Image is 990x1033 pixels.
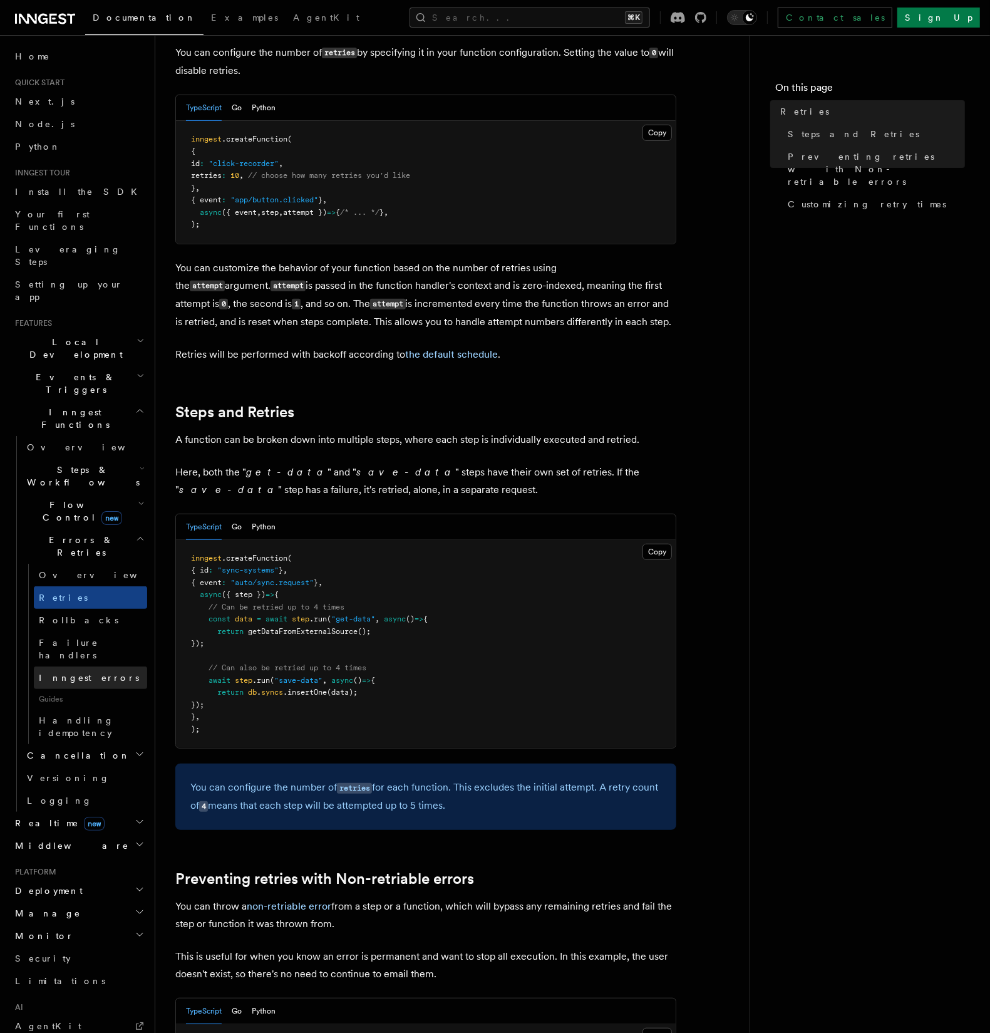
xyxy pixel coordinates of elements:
[191,220,200,229] span: );
[191,184,195,192] span: }
[783,193,965,215] a: Customizing retry times
[10,406,135,431] span: Inngest Functions
[10,371,137,396] span: Events & Triggers
[283,566,287,574] span: ,
[362,676,371,685] span: =>
[22,494,147,529] button: Flow Controlnew
[10,318,52,328] span: Features
[199,801,208,812] code: 4
[15,209,90,232] span: Your first Functions
[191,159,200,168] span: id
[10,925,147,947] button: Monitor
[248,627,358,636] span: getDataFromExternalSource
[10,970,147,992] a: Limitations
[897,8,980,28] a: Sign Up
[175,948,676,983] p: This is useful for when you know an error is permanent and want to stop all execution. In this ex...
[186,95,222,121] button: TypeScript
[85,4,204,35] a: Documentation
[247,900,331,912] a: non-retriable error
[10,331,147,366] button: Local Development
[15,244,121,267] span: Leveraging Steps
[27,796,92,806] span: Logging
[15,119,75,129] span: Node.js
[22,464,140,489] span: Steps & Workflows
[191,135,222,143] span: inngest
[222,590,266,599] span: ({ step })
[34,667,147,689] a: Inngest errors
[190,281,225,291] code: attempt
[222,171,226,180] span: :
[775,100,965,123] a: Retries
[279,208,283,217] span: ,
[230,171,239,180] span: 10
[788,198,946,210] span: Customizing retry times
[322,676,327,685] span: ,
[230,195,318,204] span: "app/button.clicked"
[10,880,147,902] button: Deployment
[235,615,252,623] span: data
[375,615,379,623] span: ,
[222,208,257,217] span: ({ event
[15,1021,81,1031] span: AgentKit
[10,867,56,877] span: Platform
[191,566,209,574] span: { id
[318,578,322,587] span: ,
[34,586,147,609] a: Retries
[248,688,257,697] span: db
[318,195,322,204] span: }
[10,45,147,68] a: Home
[775,80,965,100] h4: On this page
[15,279,123,302] span: Setting up your app
[10,907,81,920] span: Manage
[175,464,676,499] p: Here, both the " " and " " steps have their own set of retries. If the " " step has a failure, it...
[10,168,70,178] span: Inngest tour
[10,113,147,135] a: Node.js
[327,615,331,623] span: (
[191,195,222,204] span: { event
[327,208,336,217] span: =>
[270,676,274,685] span: (
[15,142,61,152] span: Python
[279,566,283,574] span: }
[190,779,661,815] p: You can configure the number of for each function. This excludes the initial attempt. A retry cou...
[293,13,359,23] span: AgentKit
[191,725,200,734] span: );
[175,898,676,933] p: You can throw a from a step or a function, which will bypass any remaining retries and fail the s...
[84,817,105,831] span: new
[358,627,371,636] span: ();
[252,514,276,540] button: Python
[39,638,98,660] span: Failure handlers
[10,78,64,88] span: Quick start
[279,159,283,168] span: ,
[327,688,358,697] span: (data);
[10,180,147,203] a: Install the SDK
[22,767,147,789] a: Versioning
[274,676,322,685] span: "save-data"
[10,902,147,925] button: Manage
[217,688,244,697] span: return
[232,514,242,540] button: Go
[222,135,287,143] span: .createFunction
[195,184,200,192] span: ,
[22,459,147,494] button: Steps & Workflows
[353,676,362,685] span: ()
[292,615,309,623] span: step
[10,401,147,436] button: Inngest Functions
[266,590,274,599] span: =>
[15,976,105,986] span: Limitations
[39,673,139,683] span: Inngest errors
[230,578,314,587] span: "auto/sync.request"
[10,238,147,273] a: Leveraging Steps
[371,676,375,685] span: {
[191,639,204,648] span: });
[22,529,147,564] button: Errors & Retries
[292,299,301,309] code: 1
[34,631,147,667] a: Failure handlers
[331,676,353,685] span: async
[410,8,650,28] button: Search...⌘K
[34,689,147,709] span: Guides
[219,299,228,309] code: 0
[10,336,137,361] span: Local Development
[27,773,110,783] span: Versioning
[314,578,318,587] span: }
